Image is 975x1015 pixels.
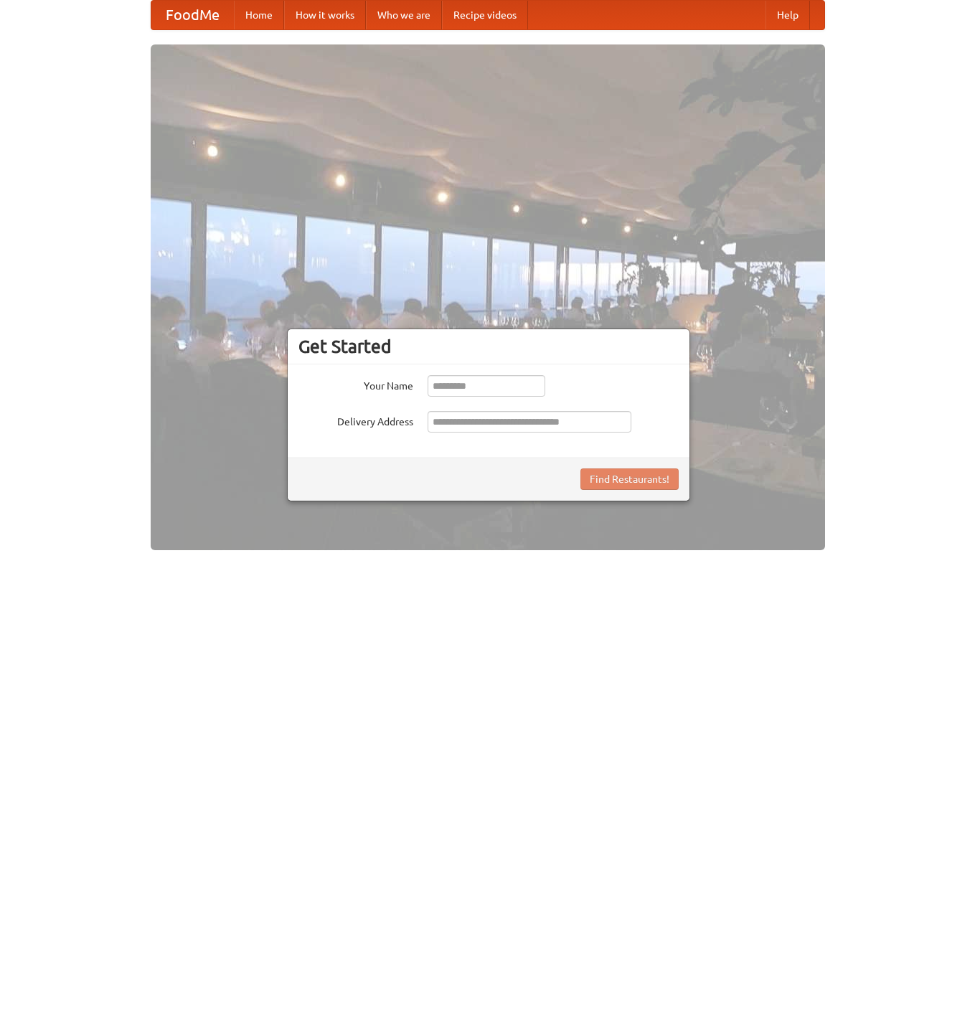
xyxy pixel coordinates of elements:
[580,468,679,490] button: Find Restaurants!
[298,411,413,429] label: Delivery Address
[766,1,810,29] a: Help
[442,1,528,29] a: Recipe videos
[151,1,234,29] a: FoodMe
[298,375,413,393] label: Your Name
[234,1,284,29] a: Home
[284,1,366,29] a: How it works
[366,1,442,29] a: Who we are
[298,336,679,357] h3: Get Started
